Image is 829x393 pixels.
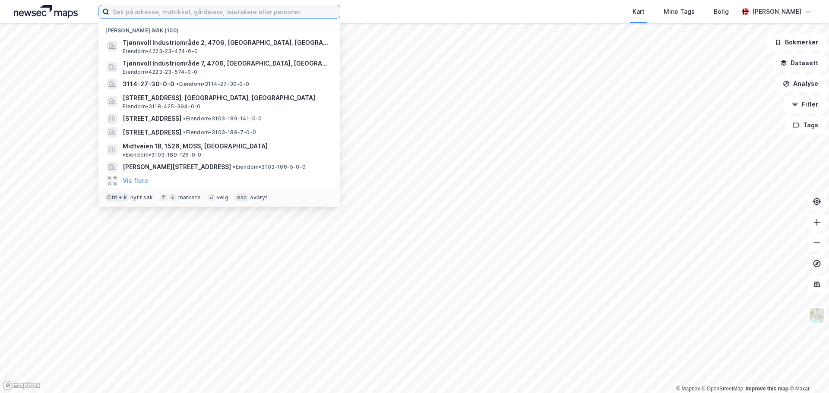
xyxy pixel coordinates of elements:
a: Mapbox homepage [3,380,41,390]
span: Midtveien 1B, 1526, MOSS, [GEOGRAPHIC_DATA] [123,141,268,151]
img: Z [809,307,825,324]
div: [PERSON_NAME] søk (100) [98,20,340,36]
span: [STREET_ADDRESS], [GEOGRAPHIC_DATA], [GEOGRAPHIC_DATA] [123,93,330,103]
button: Analyse [775,75,826,92]
span: • [183,115,186,122]
span: Eiendom • 3114-27-30-0-0 [176,81,249,88]
span: • [176,81,179,87]
div: avbryt [250,194,268,201]
button: Tags [785,116,826,134]
span: Eiendom • 3103-189-126-0-0 [123,151,201,158]
div: Kart [633,6,645,17]
span: • [123,151,125,158]
span: Eiendom • 4223-23-574-0-0 [123,69,197,75]
a: OpenStreetMap [702,386,744,392]
div: markere [178,194,201,201]
span: [STREET_ADDRESS] [123,113,181,124]
button: Vis flere [123,176,148,186]
div: velg [217,194,228,201]
span: [PERSON_NAME][STREET_ADDRESS] [123,162,231,172]
div: Ctrl + k [105,193,129,202]
iframe: Chat Widget [786,352,829,393]
a: Improve this map [746,386,788,392]
span: Eiendom • 3103-189-141-0-0 [183,115,262,122]
button: Datasett [773,54,826,72]
span: • [183,129,186,135]
span: • [233,163,235,170]
button: Filter [784,96,826,113]
span: Eiendom • 3103-106-5-0-0 [233,163,306,170]
div: Kontrollprogram for chat [786,352,829,393]
span: 3114-27-30-0-0 [123,79,174,89]
div: Bolig [714,6,729,17]
input: Søk på adresse, matrikkel, gårdeiere, leietakere eller personer [109,5,340,18]
span: [STREET_ADDRESS] [123,127,181,138]
div: esc [235,193,249,202]
div: nytt søk [130,194,153,201]
span: Tjønnvoll Industriområde 2, 4706, [GEOGRAPHIC_DATA], [GEOGRAPHIC_DATA] [123,38,330,48]
span: Eiendom • 3118-425-394-0-0 [123,103,200,110]
span: Tjønnvoll Industriområde 7, 4706, [GEOGRAPHIC_DATA], [GEOGRAPHIC_DATA] [123,58,330,69]
div: [PERSON_NAME] [752,6,801,17]
span: Eiendom • 4223-23-474-0-0 [123,48,198,55]
img: logo.a4113a55bc3d86da70a041830d287a7e.svg [14,5,78,18]
button: Bokmerker [767,34,826,51]
span: Eiendom • 3103-189-7-0-0 [183,129,256,136]
a: Mapbox [676,386,700,392]
div: Mine Tags [664,6,695,17]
